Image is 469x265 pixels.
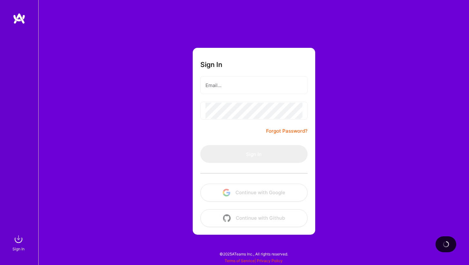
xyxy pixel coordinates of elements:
[200,209,308,227] button: Continue with Github
[200,61,222,69] h3: Sign In
[205,77,302,93] input: Email...
[257,258,283,263] a: Privacy Policy
[223,189,230,196] img: icon
[223,214,231,222] img: icon
[13,233,25,252] a: sign inSign In
[225,258,255,263] a: Terms of Service
[12,233,25,246] img: sign in
[200,184,308,202] button: Continue with Google
[38,246,469,262] div: © 2025 ATeams Inc., All rights reserved.
[12,246,25,252] div: Sign In
[225,258,283,263] span: |
[200,145,308,163] button: Sign In
[443,241,450,248] img: loading
[13,13,26,24] img: logo
[266,127,308,135] a: Forgot Password?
